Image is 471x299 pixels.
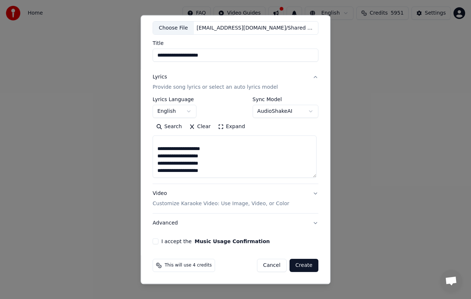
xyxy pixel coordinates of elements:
button: Expand [214,121,249,133]
button: Advanced [153,214,318,233]
label: I accept the [161,239,270,244]
div: Video [153,190,289,208]
label: Title [153,41,318,46]
button: Cancel [257,259,287,272]
div: Lyrics [153,74,167,81]
button: Search [153,121,185,133]
button: Clear [185,121,214,133]
div: [EMAIL_ADDRESS][DOMAIN_NAME]/Shared drives/SK Content Team/Halloween 2025/904314_The-Living-Tombs... [194,24,318,32]
label: Sync Model [253,97,318,102]
button: VideoCustomize Karaoke Video: Use Image, Video, or Color [153,184,318,214]
p: Provide song lyrics or select an auto lyrics model [153,84,278,91]
div: LyricsProvide song lyrics or select an auto lyrics model [153,97,318,184]
div: Choose File [153,22,194,35]
label: Lyrics Language [153,97,196,102]
span: This will use 4 credits [165,263,212,269]
p: Customize Karaoke Video: Use Image, Video, or Color [153,200,289,208]
button: LyricsProvide song lyrics or select an auto lyrics model [153,68,318,97]
button: Create [290,259,318,272]
button: I accept the [195,239,270,244]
